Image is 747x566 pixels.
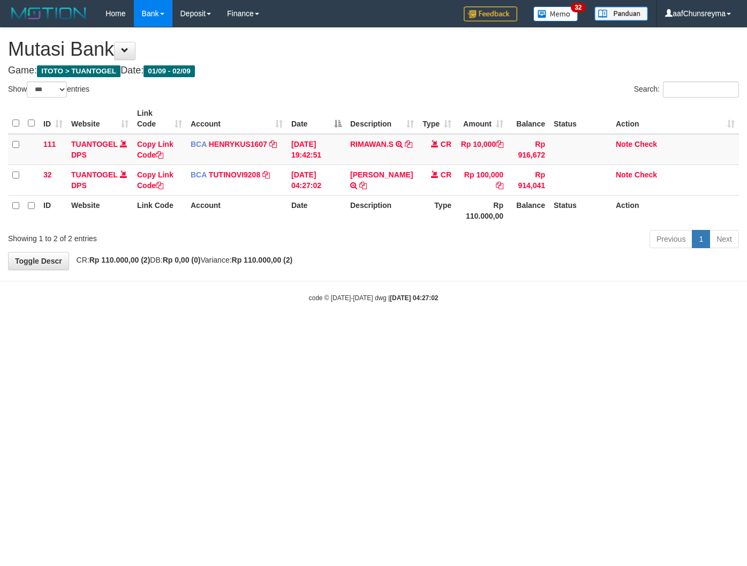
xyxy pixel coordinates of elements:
[710,230,739,248] a: Next
[692,230,710,248] a: 1
[508,195,549,226] th: Balance
[43,170,52,179] span: 32
[8,5,89,21] img: MOTION_logo.png
[350,170,413,179] a: [PERSON_NAME]
[67,134,133,165] td: DPS
[464,6,517,21] img: Feedback.jpg
[262,170,270,179] a: Copy TUTINOVI9208 to clipboard
[71,170,118,179] a: TUANTOGEL
[549,195,612,226] th: Status
[133,103,186,134] th: Link Code: activate to sort column ascending
[287,195,346,226] th: Date
[496,181,503,190] a: Copy Rp 100,000 to clipboard
[508,103,549,134] th: Balance
[612,195,739,226] th: Action
[508,134,549,165] td: Rp 916,672
[663,81,739,98] input: Search:
[209,140,267,148] a: HENRYKUS1607
[287,134,346,165] td: [DATE] 19:42:51
[456,165,508,195] td: Rp 100,000
[346,103,418,134] th: Description: activate to sort column ascending
[191,170,207,179] span: BCA
[616,140,632,148] a: Note
[137,170,173,190] a: Copy Link Code
[37,65,120,77] span: ITOTO > TUANTOGEL
[186,195,287,226] th: Account
[39,195,67,226] th: ID
[163,256,201,264] strong: Rp 0,00 (0)
[71,256,293,264] span: CR: DB: Variance:
[8,39,739,60] h1: Mutasi Bank
[287,103,346,134] th: Date: activate to sort column descending
[418,195,456,226] th: Type
[8,252,69,270] a: Toggle Descr
[549,103,612,134] th: Status
[508,165,549,195] td: Rp 914,041
[67,103,133,134] th: Website: activate to sort column ascending
[441,170,451,179] span: CR
[67,165,133,195] td: DPS
[533,6,578,21] img: Button%20Memo.svg
[232,256,293,264] strong: Rp 110.000,00 (2)
[441,140,451,148] span: CR
[287,165,346,195] td: [DATE] 04:27:02
[89,256,150,264] strong: Rp 110.000,00 (2)
[137,140,173,159] a: Copy Link Code
[418,103,456,134] th: Type: activate to sort column ascending
[27,81,67,98] select: Showentries
[191,140,207,148] span: BCA
[650,230,692,248] a: Previous
[634,81,739,98] label: Search:
[144,65,195,77] span: 01/09 - 02/09
[71,140,118,148] a: TUANTOGEL
[635,170,657,179] a: Check
[456,134,508,165] td: Rp 10,000
[39,103,67,134] th: ID: activate to sort column ascending
[405,140,412,148] a: Copy RIMAWAN.S to clipboard
[496,140,503,148] a: Copy Rp 10,000 to clipboard
[43,140,56,148] span: 111
[350,140,394,148] a: RIMAWAN.S
[359,181,367,190] a: Copy AGUS ABDULAH to clipboard
[390,294,438,302] strong: [DATE] 04:27:02
[269,140,277,148] a: Copy HENRYKUS1607 to clipboard
[571,3,585,12] span: 32
[186,103,287,134] th: Account: activate to sort column ascending
[616,170,632,179] a: Note
[635,140,657,148] a: Check
[8,229,303,244] div: Showing 1 to 2 of 2 entries
[8,81,89,98] label: Show entries
[612,103,739,134] th: Action: activate to sort column ascending
[67,195,133,226] th: Website
[309,294,439,302] small: code © [DATE]-[DATE] dwg |
[8,65,739,76] h4: Game: Date:
[456,103,508,134] th: Amount: activate to sort column ascending
[594,6,648,21] img: panduan.png
[346,195,418,226] th: Description
[133,195,186,226] th: Link Code
[456,195,508,226] th: Rp 110.000,00
[209,170,260,179] a: TUTINOVI9208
